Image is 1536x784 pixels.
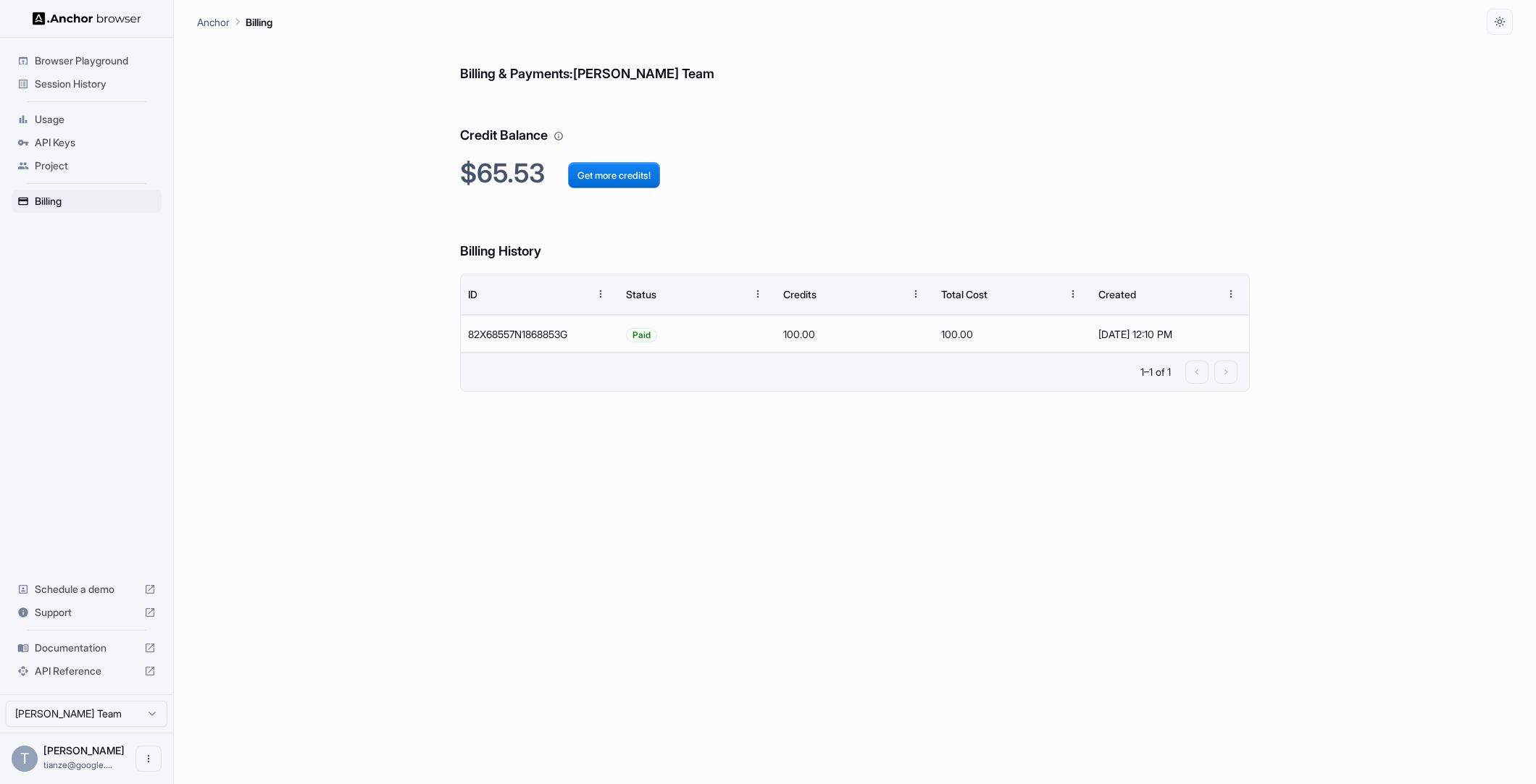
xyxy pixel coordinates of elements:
[12,659,162,683] div: API Reference
[35,159,156,173] span: Project
[1140,365,1171,379] p: 1–1 of 1
[460,158,1250,189] h2: $65.53
[1218,281,1244,307] button: Menu
[43,759,112,770] span: tianze@google.com
[12,601,162,624] div: Support
[12,108,162,131] div: Usage
[1098,288,1136,300] div: Created
[460,212,1250,262] h6: Billing History
[934,315,1092,353] div: 100.00
[461,315,619,353] div: 82X68557N1868853G
[627,316,656,353] span: Paid
[12,746,38,772] div: T
[35,54,156,68] span: Browser Playground
[460,35,1250,85] h6: Billing & Payments: [PERSON_NAME] Team
[562,281,588,307] button: Sort
[35,664,138,678] span: API Reference
[719,281,745,307] button: Sort
[12,190,162,213] div: Billing
[745,281,771,307] button: Menu
[197,14,230,30] p: Anchor
[1098,316,1242,353] div: [DATE] 12:10 PM
[1034,281,1060,307] button: Sort
[941,288,988,300] div: Total Cost
[43,744,125,756] span: Tianze Shi
[246,14,272,30] p: Billing
[35,77,156,91] span: Session History
[35,641,138,655] span: Documentation
[35,582,138,597] span: Schedule a demo
[12,578,162,601] div: Schedule a demo
[35,135,156,150] span: API Keys
[197,14,272,30] nav: breadcrumb
[12,131,162,154] div: API Keys
[35,605,138,620] span: Support
[903,281,929,307] button: Menu
[460,96,1250,146] h6: Credit Balance
[626,288,656,300] div: Status
[12,49,162,72] div: Browser Playground
[776,315,934,353] div: 100.00
[783,288,817,300] div: Credits
[1192,281,1218,307] button: Sort
[468,288,477,300] div: ID
[135,746,162,772] button: Open menu
[554,131,564,141] svg: Your credit balance will be consumed as you use the API. Visit the usage page to view a breakdown...
[12,636,162,659] div: Documentation
[35,194,156,208] span: Billing
[877,281,903,307] button: Sort
[35,112,156,127] span: Usage
[33,12,141,25] img: Anchor Logo
[12,154,162,177] div: Project
[12,72,162,96] div: Session History
[1060,281,1086,307] button: Menu
[588,281,614,307] button: Menu
[568,162,660,188] button: Get more credits!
